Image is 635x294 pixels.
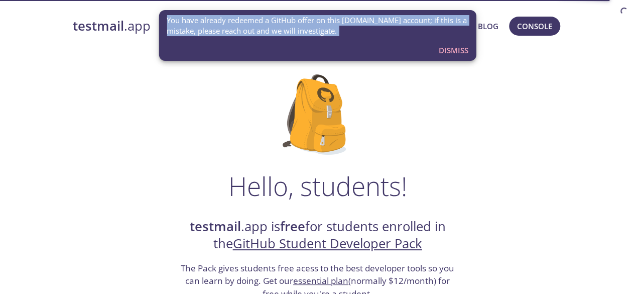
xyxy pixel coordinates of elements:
[509,17,560,36] button: Console
[73,18,349,35] a: testmail.app
[228,171,407,201] h1: Hello, students!
[73,17,124,35] strong: testmail
[439,44,468,57] span: Dismiss
[190,218,241,235] strong: testmail
[517,20,552,33] span: Console
[180,218,456,253] h2: .app is for students enrolled in the
[233,235,422,252] a: GitHub Student Developer Pack
[280,218,305,235] strong: free
[283,74,352,155] img: github-student-backpack.png
[293,275,348,286] a: essential plan
[167,15,468,37] span: You have already redeemed a GitHub offer on this [DOMAIN_NAME] account; if this is a mistake, ple...
[435,41,472,60] button: Dismiss
[478,20,498,33] a: Blog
